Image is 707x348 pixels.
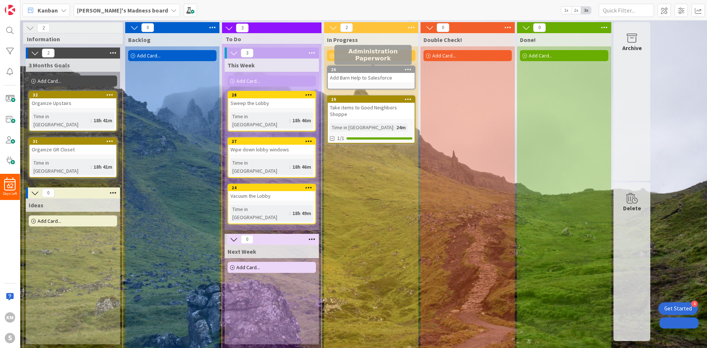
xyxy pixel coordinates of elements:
[38,218,61,224] span: Add Card...
[599,4,654,17] input: Quick Filter...
[289,209,291,217] span: :
[92,116,114,124] div: 18h 41m
[228,98,315,108] div: Sweep the Lobby
[337,48,409,62] h5: Administration Paperwork
[5,312,15,323] div: KM
[5,333,15,343] div: S
[581,7,591,14] span: 3x
[241,235,253,244] span: 0
[38,78,61,84] span: Add Card...
[232,92,315,98] div: 28
[330,123,393,131] div: Time in [GEOGRAPHIC_DATA]
[228,184,315,201] div: 24Vacuum the Lobby
[691,300,698,307] div: 4
[32,112,91,129] div: Time in [GEOGRAPHIC_DATA]
[32,159,91,175] div: Time in [GEOGRAPHIC_DATA]
[228,191,315,201] div: Vacuum the Lobby
[33,139,116,144] div: 31
[29,61,70,69] span: 3 Months Goals
[38,6,58,15] span: Kanban
[571,7,581,14] span: 2x
[291,116,313,124] div: 18h 46m
[228,92,315,98] div: 28
[33,92,116,98] div: 32
[141,23,154,32] span: 0
[337,134,344,142] span: 1/1
[328,66,415,82] div: 26Add Barn Help to Salesforce
[622,43,642,52] div: Archive
[533,23,546,32] span: 0
[29,92,116,98] div: 32
[29,138,116,154] div: 31Organize GR Closet
[520,36,536,43] span: Done!
[331,67,415,72] div: 26
[331,97,415,102] div: 29
[29,201,43,209] span: Ideas
[29,98,116,108] div: Organize Upstairs
[29,92,116,108] div: 32Organize Upstairs
[231,159,289,175] div: Time in [GEOGRAPHIC_DATA]
[328,96,415,103] div: 29
[91,116,92,124] span: :
[7,183,14,189] span: 62
[232,139,315,144] div: 27
[92,163,114,171] div: 18h 41m
[327,36,358,43] span: In Progress
[128,36,151,43] span: Backlog
[137,52,161,59] span: Add Card...
[228,184,315,191] div: 24
[241,49,253,57] span: 3
[5,5,15,15] img: Visit kanbanzone.com
[664,305,692,312] div: Get Started
[328,96,415,119] div: 29Take items to Good Neighbors Shoppe
[289,163,291,171] span: :
[561,7,571,14] span: 1x
[228,61,255,69] span: This Week
[228,92,315,108] div: 28Sweep the Lobby
[236,264,260,271] span: Add Card...
[228,138,315,154] div: 27Wipe down lobby windows
[228,138,315,145] div: 27
[658,302,698,315] div: Open Get Started checklist, remaining modules: 4
[228,248,256,255] span: Next Week
[42,49,54,57] span: 2
[91,163,92,171] span: :
[226,35,312,43] span: To Do
[393,123,394,131] span: :
[394,123,408,131] div: 24m
[328,103,415,119] div: Take items to Good Neighbors Shoppe
[29,138,116,145] div: 31
[340,23,353,32] span: 2
[228,145,315,154] div: Wipe down lobby windows
[231,112,289,129] div: Time in [GEOGRAPHIC_DATA]
[437,23,449,32] span: 0
[236,78,260,84] span: Add Card...
[529,52,552,59] span: Add Card...
[232,185,315,190] div: 24
[289,116,291,124] span: :
[29,145,116,154] div: Organize GR Closet
[231,205,289,221] div: Time in [GEOGRAPHIC_DATA]
[432,52,456,59] span: Add Card...
[328,73,415,82] div: Add Barn Help to Salesforce
[37,24,50,32] span: 2
[27,35,113,43] span: Information
[236,24,249,32] span: 3
[423,36,462,43] span: Double Check!
[291,209,313,217] div: 18h 49m
[623,204,641,212] div: Delete
[291,163,313,171] div: 18h 46m
[42,189,54,197] span: 0
[328,66,415,73] div: 26
[77,7,168,14] b: [PERSON_NAME]'s Madness board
